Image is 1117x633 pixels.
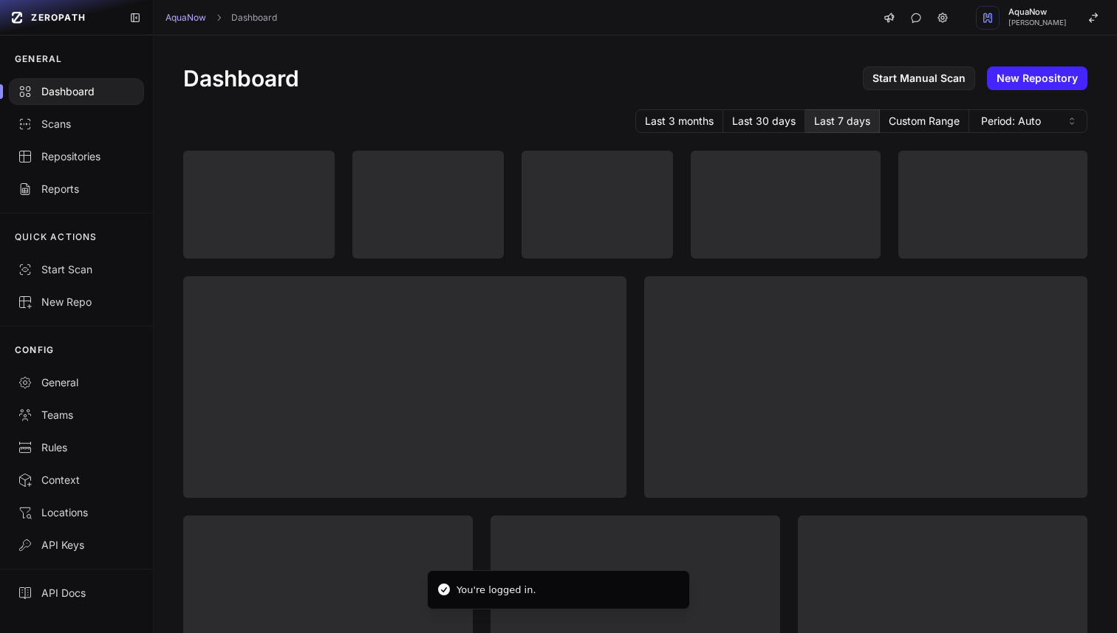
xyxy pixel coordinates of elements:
[15,53,62,65] p: GENERAL
[18,262,135,277] div: Start Scan
[457,583,536,598] div: You're logged in.
[1066,115,1078,127] svg: caret sort,
[987,66,1087,90] a: New Repository
[723,109,805,133] button: Last 30 days
[18,586,135,601] div: API Docs
[18,117,135,131] div: Scans
[18,149,135,164] div: Repositories
[880,109,969,133] button: Custom Range
[15,344,54,356] p: CONFIG
[18,375,135,390] div: General
[18,408,135,422] div: Teams
[18,295,135,309] div: New Repo
[231,12,277,24] a: Dashboard
[165,12,277,24] nav: breadcrumb
[6,6,117,30] a: ZEROPATH
[805,109,880,133] button: Last 7 days
[165,12,206,24] a: AquaNow
[1008,19,1067,27] span: [PERSON_NAME]
[863,66,975,90] a: Start Manual Scan
[18,440,135,455] div: Rules
[635,109,723,133] button: Last 3 months
[18,538,135,552] div: API Keys
[183,65,299,92] h1: Dashboard
[18,505,135,520] div: Locations
[15,231,98,243] p: QUICK ACTIONS
[18,473,135,487] div: Context
[981,114,1041,129] span: Period: Auto
[214,13,224,23] svg: chevron right,
[18,182,135,196] div: Reports
[1008,8,1067,16] span: AquaNow
[31,12,86,24] span: ZEROPATH
[18,84,135,99] div: Dashboard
